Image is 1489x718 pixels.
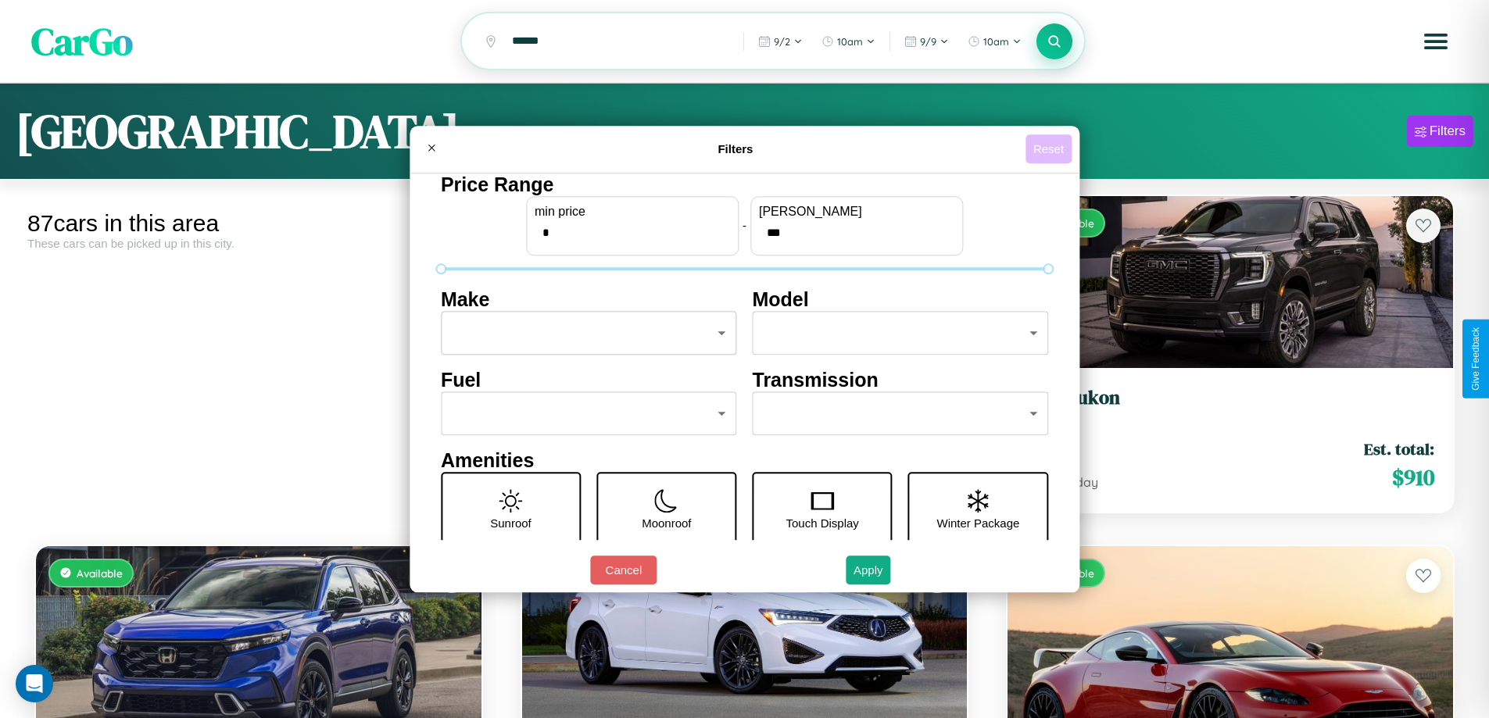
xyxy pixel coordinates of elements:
span: Available [77,566,123,580]
h4: Model [753,288,1049,311]
button: Filters [1407,116,1473,147]
span: / day [1065,474,1098,490]
div: Give Feedback [1470,327,1481,391]
h4: Price Range [441,173,1048,196]
h4: Amenities [441,449,1048,472]
h4: Fuel [441,369,737,391]
span: $ 910 [1392,462,1434,493]
h1: [GEOGRAPHIC_DATA] [16,99,460,163]
button: 9/9 [897,29,957,54]
button: Open menu [1414,20,1458,63]
span: Est. total: [1364,438,1434,460]
label: [PERSON_NAME] [759,205,954,219]
p: Moonroof [642,513,691,534]
h4: Make [441,288,737,311]
button: 9/2 [750,29,811,54]
p: Winter Package [937,513,1020,534]
span: 10am [837,35,863,48]
div: Open Intercom Messenger [16,665,53,702]
p: - [743,215,746,236]
button: Reset [1025,134,1072,163]
button: Cancel [590,555,657,584]
button: Apply [846,555,891,584]
span: 9 / 9 [920,35,936,48]
div: Filters [1430,123,1466,139]
div: 87 cars in this area [27,210,490,237]
button: 10am [960,29,1029,54]
p: Touch Display [786,513,858,534]
span: 9 / 2 [774,35,790,48]
button: 10am [814,29,883,54]
div: These cars can be picked up in this city. [27,237,490,250]
a: GMC Yukon2020 [1026,387,1434,425]
span: 10am [983,35,1009,48]
label: min price [535,205,730,219]
span: CarGo [31,16,133,67]
h4: Transmission [753,369,1049,391]
p: Sunroof [490,513,532,534]
h3: GMC Yukon [1026,387,1434,409]
h4: Filters [446,142,1025,155]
